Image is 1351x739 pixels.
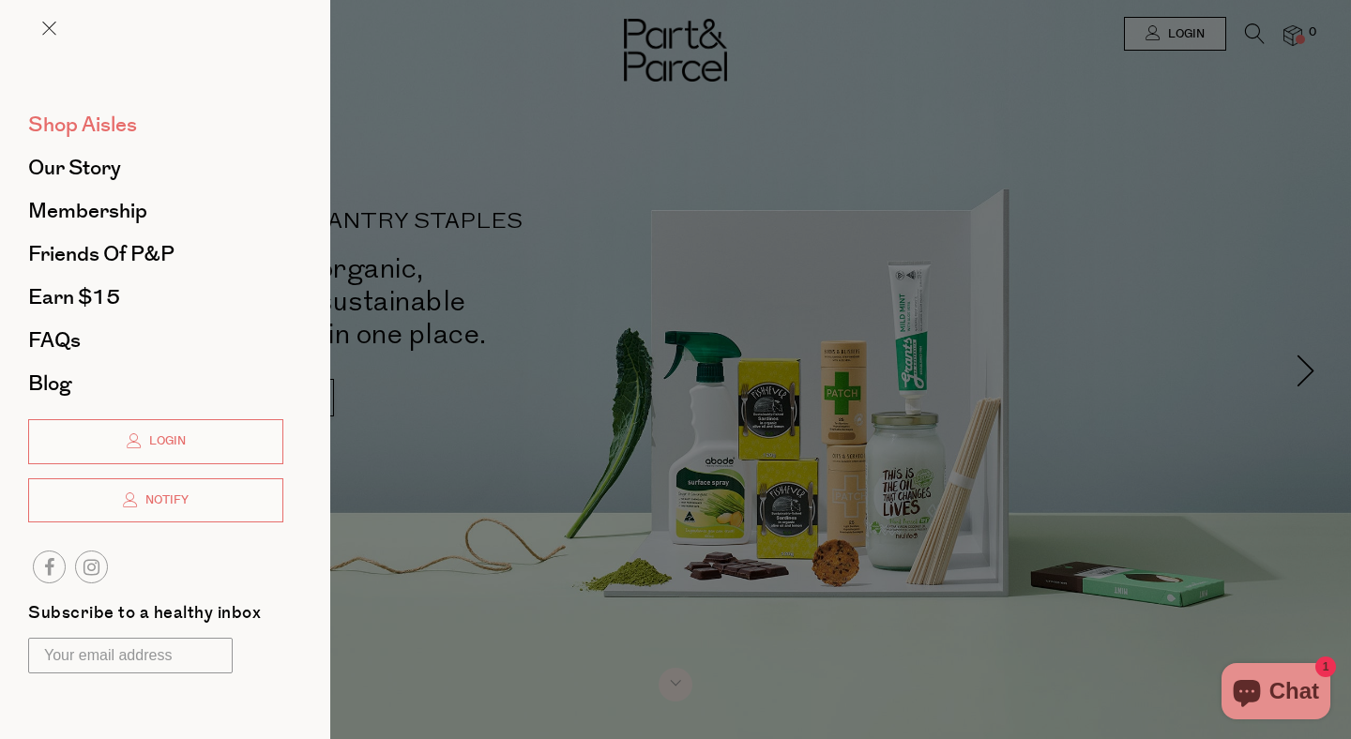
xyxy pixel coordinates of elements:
[28,369,71,399] span: Blog
[28,282,120,312] span: Earn $15
[28,419,283,464] a: Login
[28,330,283,351] a: FAQs
[28,239,175,269] span: Friends of P&P
[28,201,283,221] a: Membership
[28,196,147,226] span: Membership
[28,114,283,135] a: Shop Aisles
[28,373,283,394] a: Blog
[28,158,283,178] a: Our Story
[28,110,137,140] span: Shop Aisles
[28,478,283,523] a: Notify
[28,153,121,183] span: Our Story
[1216,663,1336,724] inbox-online-store-chat: Shopify online store chat
[28,244,283,264] a: Friends of P&P
[28,638,233,673] input: Your email address
[28,605,261,628] label: Subscribe to a healthy inbox
[144,433,186,449] span: Login
[28,325,81,355] span: FAQs
[28,287,283,308] a: Earn $15
[141,492,189,508] span: Notify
